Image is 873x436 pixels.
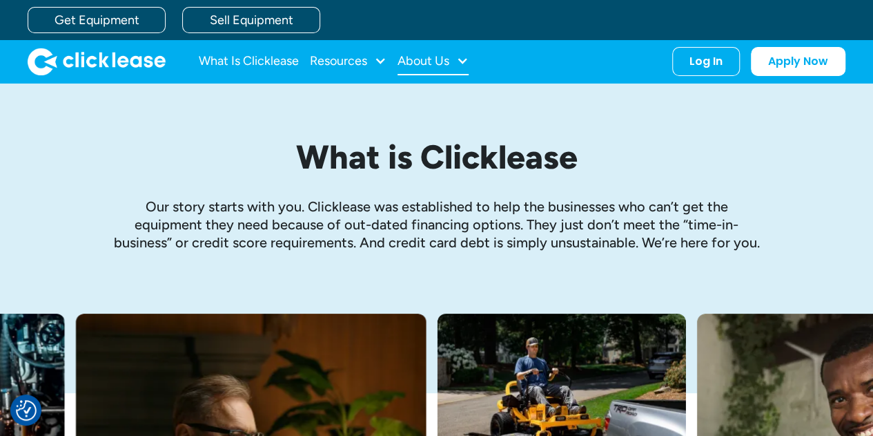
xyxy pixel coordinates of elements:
[310,48,386,75] div: Resources
[28,48,166,75] a: home
[751,47,845,76] a: Apply Now
[28,48,166,75] img: Clicklease logo
[689,55,723,68] div: Log In
[398,48,469,75] div: About Us
[199,48,299,75] a: What Is Clicklease
[112,139,761,176] h1: What is Clicklease
[182,7,320,33] a: Sell Equipment
[16,400,37,421] img: Revisit consent button
[16,400,37,421] button: Consent Preferences
[28,7,166,33] a: Get Equipment
[112,198,761,252] p: Our story starts with you. Clicklease was established to help the businesses who can’t get the eq...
